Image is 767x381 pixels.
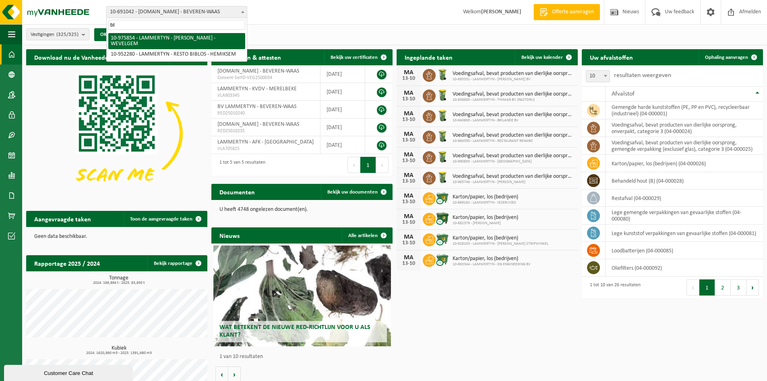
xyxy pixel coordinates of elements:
li: 10-952280 - LAMMERTYN - RESTO BIBLOS - HEMIKSEM [108,49,245,60]
span: 10-928103 - LAMMERTYN - [PERSON_NAME] STRIPWINKEL [453,242,548,246]
div: 13-10 [401,220,417,225]
span: 10-940600 - LAMMERTYN - BRILANDE BV [453,118,574,123]
button: 1 [699,279,715,296]
h2: Aangevraagde taken [26,211,99,227]
span: Toon de aangevraagde taken [130,217,192,222]
div: 13-10 [401,179,417,184]
span: Voedingsafval, bevat producten van dierlijke oorsprong, onverpakt, categorie 3 [453,132,574,139]
span: RED25010240 [217,110,314,117]
div: MA [401,172,417,179]
td: behandeld hout (B) (04-000028) [606,172,763,189]
div: MA [401,110,417,117]
count: (325/325) [56,32,79,37]
iframe: chat widget [4,363,134,381]
li: 10-975854 - LAMMERTYN - [PERSON_NAME] - WEVELGEM [108,33,245,49]
p: U heeft 4748 ongelezen document(en). [219,207,385,212]
h2: Documenten [211,184,263,200]
td: loodbatterijen (04-000085) [606,242,763,259]
span: Voedingsafval, bevat producten van dierlijke oorsprong, onverpakt, categorie 3 [453,153,574,159]
span: 2024: 169,894 t - 2025: 83,850 t [30,281,207,285]
span: Karton/papier, los (bedrijven) [453,214,518,221]
div: 13-10 [401,96,417,102]
span: Voedingsafval, bevat producten van dierlijke oorsprong, onverpakt, categorie 3 [453,173,574,180]
h2: Download nu de Vanheede+ app! [26,49,134,65]
span: 10-963344 - LAMMERTYN - DG ENGINEERING BV [453,262,531,267]
a: Offerte aanvragen [533,4,600,20]
button: Previous [347,157,360,173]
p: Geen data beschikbaar. [34,234,199,239]
div: 13-10 [401,261,417,266]
span: VLA705825 [217,146,314,152]
div: MA [401,193,417,199]
td: gemengde harde kunststoffen (PE, PP en PVC), recycleerbaar (industrieel) (04-000001) [606,102,763,119]
span: VLA903345 [217,92,314,99]
td: [DATE] [320,119,365,136]
span: Voedingsafval, bevat producten van dierlijke oorsprong, onverpakt, categorie 3 [453,112,574,118]
h2: Rapportage 2025 / 2024 [26,255,108,271]
span: Karton/papier, los (bedrijven) [453,256,531,262]
span: 10 [586,70,610,82]
img: WB-0660-CU [436,191,449,205]
td: voedingsafval, bevat producten van dierlijke oorsprong, gemengde verpakking (exclusief glas), cat... [606,137,763,155]
img: WB-0660-CU [436,253,449,266]
a: Alle artikelen [342,227,392,244]
td: [DATE] [320,65,365,83]
img: Download de VHEPlus App [26,65,207,202]
h2: Ingeplande taken [397,49,461,65]
span: 2024: 1620,860 m3 - 2025: 1391,680 m3 [30,351,207,355]
a: Toon de aangevraagde taken [124,211,207,227]
span: Karton/papier, los (bedrijven) [453,194,518,200]
button: 2 [715,279,731,296]
h2: Nieuws [211,227,248,243]
span: 10-993746 - LAMMERTYN - [PERSON_NAME] [453,180,574,185]
button: Vestigingen(325/325) [26,28,89,40]
td: [DATE] [320,136,365,154]
img: WB-0140-HPE-GN-50 [436,109,449,123]
div: MA [401,90,417,96]
img: WB-0140-HPE-GN-50 [436,129,449,143]
a: Bekijk uw documenten [321,184,392,200]
td: lege kunststof verpakkingen van gevaarlijke stoffen (04-000081) [606,225,763,242]
div: 13-10 [401,199,417,205]
img: WB-1100-CU [436,212,449,225]
label: resultaten weergeven [614,72,671,79]
span: LAMMERTYN - AFK - [GEOGRAPHIC_DATA] [217,139,314,145]
span: 10-691042 - LAMMERTYN.NET - BEVEREN-WAAS [107,6,247,18]
button: Next [746,279,759,296]
div: 1 tot 10 van 26 resultaten [586,279,641,296]
button: 3 [731,279,746,296]
a: Bekijk uw certificaten [324,49,392,65]
div: 13-10 [401,240,417,246]
span: Wat betekent de nieuwe RED-richtlijn voor u als klant? [219,324,370,338]
td: karton/papier, los (bedrijven) (04-000026) [606,155,763,172]
span: Karton/papier, los (bedrijven) [453,235,548,242]
strong: [PERSON_NAME] [481,9,521,15]
span: Offerte aanvragen [550,8,596,16]
span: [DOMAIN_NAME] - BEVEREN-WAAS [217,68,299,74]
div: 13-10 [401,158,417,164]
a: Bekijk uw kalender [515,49,577,65]
span: BV LAMMERTYN - BEVEREN-WAAS [217,104,296,110]
img: WB-0140-HPE-GN-50 [436,68,449,81]
img: WB-0140-HPE-GN-50 [436,171,449,184]
span: 10-869192 - LAMMERTYN - IESERVICES [453,200,518,205]
p: 1 van 10 resultaten [219,354,389,360]
img: WB-0140-HPE-GN-50 [436,150,449,164]
div: 13-10 [401,117,417,123]
a: Ophaling aanvragen [699,49,762,65]
span: Vestigingen [31,29,79,41]
div: MA [401,254,417,261]
span: Voedingsafval, bevat producten van dierlijke oorsprong, onverpakt, categorie 3 [453,91,574,98]
span: 10-984350 - LAMMERTYN - RESTAURANT RENARD [453,139,574,144]
button: Previous [686,279,699,296]
td: lege gemengde verpakkingen van gevaarlijke stoffen (04-000080) [606,207,763,225]
span: Bekijk uw kalender [521,55,563,60]
div: 13-10 [401,137,417,143]
span: Voedingsafval, bevat producten van dierlijke oorsprong, onverpakt, categorie 3 [453,71,574,77]
button: Next [376,157,389,173]
span: [DOMAIN_NAME] - BEVEREN-WAAS [217,121,299,127]
div: MA [401,234,417,240]
span: 10-990855 - LAMMERTYN - [GEOGRAPHIC_DATA] [453,159,574,164]
span: Bekijk uw certificaten [331,55,378,60]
